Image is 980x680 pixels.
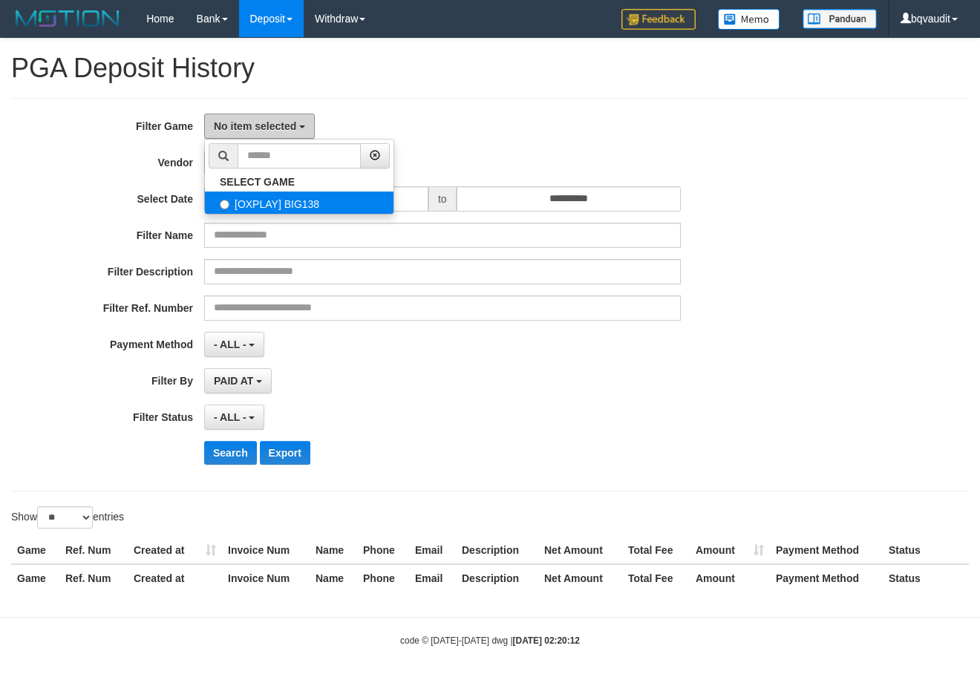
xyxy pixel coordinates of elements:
b: SELECT GAME [220,176,295,188]
button: - ALL - [204,405,264,430]
th: Ref. Num [59,564,128,592]
button: Search [204,441,257,465]
img: Feedback.jpg [621,9,696,30]
img: MOTION_logo.png [11,7,124,30]
th: Description [456,537,538,564]
th: Net Amount [538,537,622,564]
select: Showentries [37,506,93,529]
th: Payment Method [770,537,883,564]
label: Show entries [11,506,124,529]
button: - ALL - [204,332,264,357]
th: Email [409,537,456,564]
th: Amount [690,564,770,592]
img: panduan.png [803,9,877,29]
th: Total Fee [622,537,690,564]
th: Payment Method [770,564,883,592]
th: Net Amount [538,564,622,592]
th: Invoice Num [222,537,310,564]
button: No item selected [204,114,315,139]
th: Amount [690,537,770,564]
th: Description [456,564,538,592]
span: PAID AT [214,375,253,387]
th: Game [11,564,59,592]
input: [OXPLAY] BIG138 [220,200,229,209]
th: Name [310,537,357,564]
strong: [DATE] 02:20:12 [513,635,580,646]
h1: PGA Deposit History [11,53,969,83]
label: [OXPLAY] BIG138 [205,192,393,214]
th: Ref. Num [59,537,128,564]
span: No item selected [214,120,296,132]
span: - ALL - [214,339,246,350]
a: SELECT GAME [205,172,393,192]
span: to [428,186,457,212]
th: Phone [357,564,409,592]
th: Created at [128,537,222,564]
th: Created at [128,564,222,592]
th: Status [883,564,969,592]
th: Phone [357,537,409,564]
th: Total Fee [622,564,690,592]
span: - ALL - [214,411,246,423]
th: Status [883,537,969,564]
th: Email [409,564,456,592]
img: Button%20Memo.svg [718,9,780,30]
th: Invoice Num [222,564,310,592]
th: Name [310,564,357,592]
button: Export [260,441,310,465]
small: code © [DATE]-[DATE] dwg | [400,635,580,646]
button: PAID AT [204,368,272,393]
th: Game [11,537,59,564]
